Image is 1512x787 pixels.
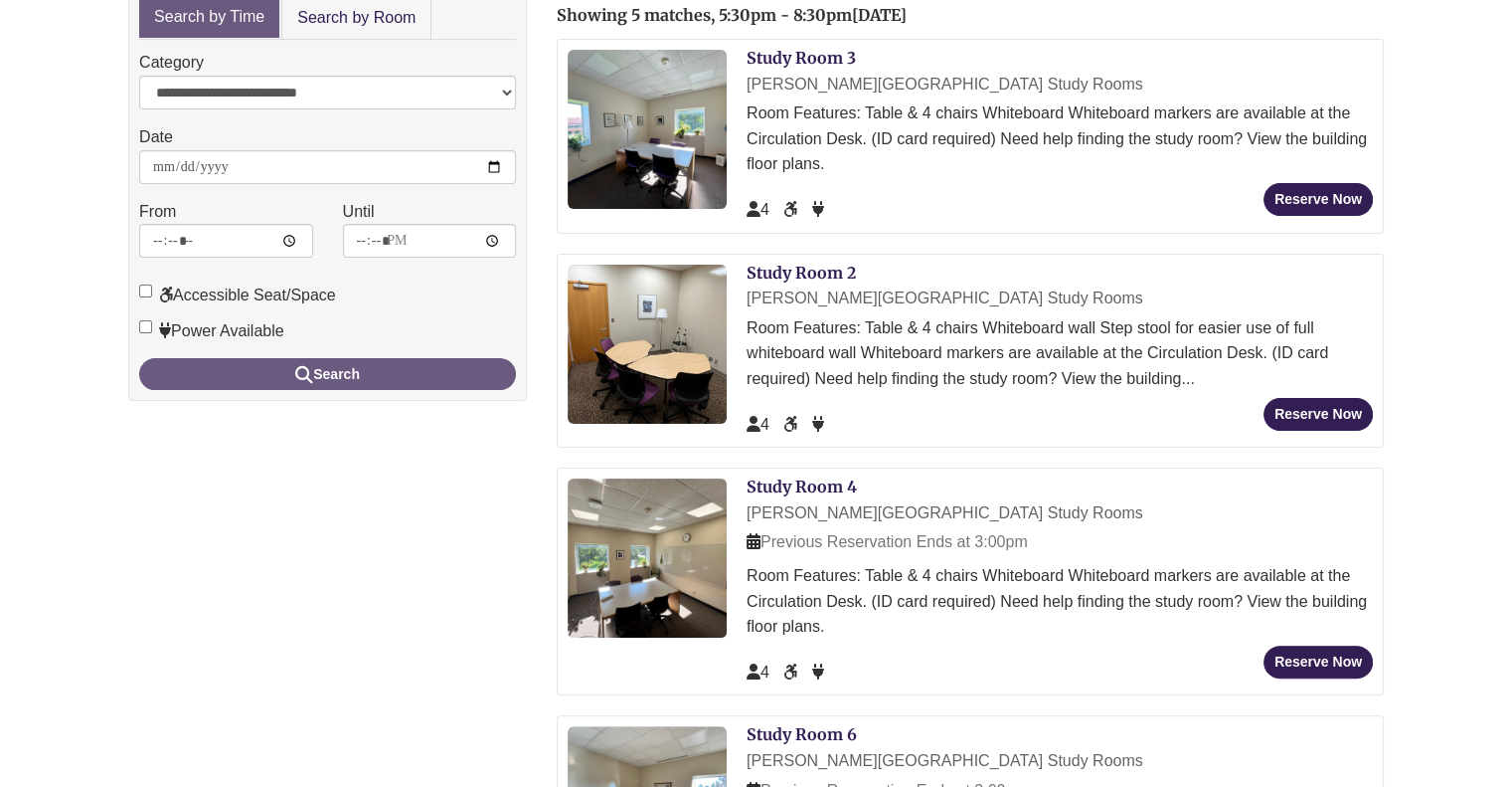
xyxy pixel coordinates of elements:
div: [PERSON_NAME][GEOGRAPHIC_DATA] Study Rooms [747,500,1373,526]
button: Search [139,358,516,390]
span: The capacity of this space [747,664,769,681]
img: Study Room 4 [568,479,727,638]
label: Category [139,50,204,76]
span: Power Available [812,201,824,218]
h2: Showing 5 matches [557,7,1384,25]
a: Study Room 6 [747,724,857,744]
div: [PERSON_NAME][GEOGRAPHIC_DATA] Study Rooms [747,286,1373,311]
img: Study Room 2 [568,265,727,424]
button: Reserve Now [1263,183,1373,216]
label: Accessible Seat/Space [139,283,336,308]
button: Reserve Now [1263,646,1373,679]
input: Accessible Seat/Space [139,285,152,297]
span: Power Available [812,664,824,681]
input: Power Available [139,320,152,333]
div: [PERSON_NAME][GEOGRAPHIC_DATA] Study Rooms [747,748,1373,774]
div: Room Features: Table & 4 chairs Whiteboard Whiteboard markers are available at the Circulation De... [747,100,1373,177]
label: Power Available [139,318,284,344]
button: Reserve Now [1263,398,1373,431]
span: , 5:30pm - 8:30pm[DATE] [711,5,907,25]
span: The capacity of this space [747,416,769,433]
span: The capacity of this space [747,201,769,218]
span: Accessible Seat/Space [783,664,801,681]
span: Previous Reservation Ends at 3:00pm [747,533,1028,550]
span: Accessible Seat/Space [783,416,801,433]
span: Power Available [812,416,824,433]
label: From [139,199,176,225]
label: Date [139,124,173,150]
label: Until [343,199,375,225]
a: Study Room 3 [747,48,856,68]
a: Study Room 2 [747,263,856,283]
div: Room Features: Table & 4 chairs Whiteboard wall Step stool for easier use of full whiteboard wall... [747,315,1373,392]
span: Accessible Seat/Space [783,201,801,218]
div: Room Features: Table & 4 chairs Whiteboard Whiteboard markers are available at the Circulation De... [747,563,1373,640]
div: [PERSON_NAME][GEOGRAPHIC_DATA] Study Rooms [747,72,1373,98]
a: Study Room 4 [747,477,857,496]
img: Study Room 3 [568,50,727,209]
